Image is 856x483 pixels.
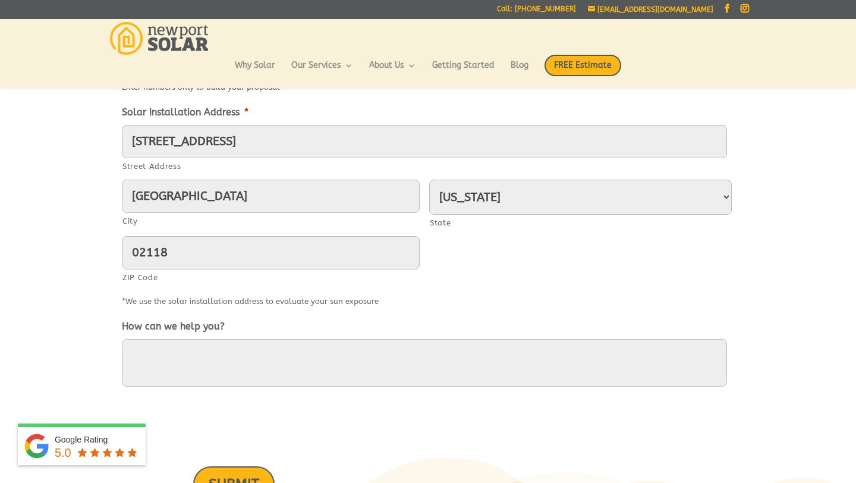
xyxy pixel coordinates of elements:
a: [EMAIL_ADDRESS][DOMAIN_NAME] [588,5,713,14]
a: FREE Estimate [545,55,621,88]
span: 5.0 [55,446,71,459]
label: How can we help you? [122,321,225,333]
label: Solar Installation Address [122,106,248,119]
a: Why Solar [235,61,275,81]
iframe: reCAPTCHA [122,401,303,447]
div: Google Rating [55,434,140,446]
input: Enter a location [122,125,727,158]
div: *We use the solar installation address to evaluate your sun exposure [122,291,734,309]
img: Newport Solar | Solar Energy Optimized. [110,22,208,55]
span: FREE Estimate [545,55,621,76]
a: About Us [369,61,416,81]
a: Call: [PHONE_NUMBER] [497,5,576,18]
label: ZIP Code [122,270,420,286]
label: Street Address [122,159,727,174]
a: Blog [511,61,528,81]
a: Getting Started [432,61,495,81]
label: State [430,215,732,231]
a: Our Services [291,61,353,81]
label: City [122,214,420,229]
